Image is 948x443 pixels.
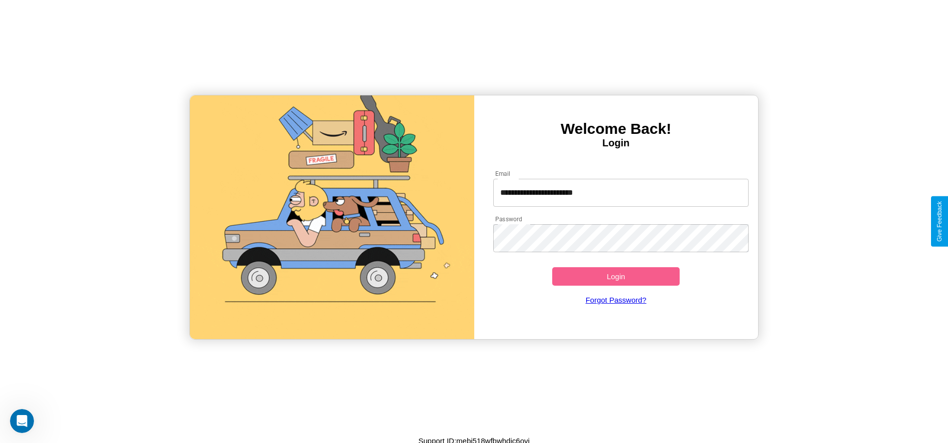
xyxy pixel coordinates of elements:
[495,215,522,223] label: Password
[474,137,758,149] h4: Login
[190,95,474,339] img: gif
[552,267,680,286] button: Login
[474,120,758,137] h3: Welcome Back!
[495,169,511,178] label: Email
[488,286,744,314] a: Forgot Password?
[10,409,34,433] iframe: Intercom live chat
[936,201,943,242] div: Give Feedback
